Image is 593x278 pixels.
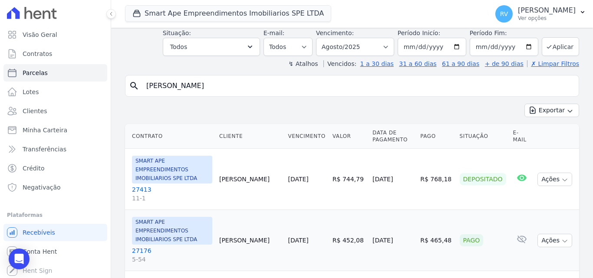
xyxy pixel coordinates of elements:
[500,11,508,17] span: RV
[3,45,107,62] a: Contratos
[329,149,369,210] td: R$ 744,79
[369,149,417,210] td: [DATE]
[3,102,107,120] a: Clientes
[488,2,593,26] button: RV [PERSON_NAME] Ver opções
[3,243,107,260] a: Conta Hent
[3,121,107,139] a: Minha Carteira
[23,228,55,237] span: Recebíveis
[216,124,284,149] th: Cliente
[7,210,104,220] div: Plataformas
[132,185,212,203] a: 2741311-1
[132,246,212,264] a: 271765-54
[460,173,506,185] div: Depositado
[470,29,538,38] label: Período Fim:
[170,42,187,52] span: Todos
[132,156,212,183] span: SMART APE EMPREENDIMENTOS IMOBILIARIOS SPE LTDA
[163,29,191,36] label: Situação:
[3,224,107,241] a: Recebíveis
[369,210,417,271] td: [DATE]
[417,124,456,149] th: Pago
[284,124,329,149] th: Vencimento
[329,124,369,149] th: Valor
[399,60,436,67] a: 31 a 60 dias
[23,107,47,115] span: Clientes
[129,81,139,91] i: search
[537,173,572,186] button: Ações
[417,149,456,210] td: R$ 768,18
[141,77,575,95] input: Buscar por nome do lote ou do cliente
[163,38,260,56] button: Todos
[316,29,354,36] label: Vencimento:
[23,30,57,39] span: Visão Geral
[23,88,39,96] span: Lotes
[23,247,57,256] span: Conta Hent
[288,60,318,67] label: ↯ Atalhos
[360,60,394,67] a: 1 a 30 dias
[132,194,212,203] span: 11-1
[23,69,48,77] span: Parcelas
[125,5,331,22] button: Smart Ape Empreendimentos Imobiliarios SPE LTDA
[456,124,510,149] th: Situação
[527,60,579,67] a: ✗ Limpar Filtros
[329,210,369,271] td: R$ 452,08
[9,249,30,269] div: Open Intercom Messenger
[3,26,107,43] a: Visão Geral
[442,60,479,67] a: 61 a 90 dias
[323,60,356,67] label: Vencidos:
[23,183,61,192] span: Negativação
[3,160,107,177] a: Crédito
[23,49,52,58] span: Contratos
[524,104,579,117] button: Exportar
[288,176,308,183] a: [DATE]
[485,60,524,67] a: + de 90 dias
[398,29,440,36] label: Período Inicío:
[3,179,107,196] a: Negativação
[369,124,417,149] th: Data de Pagamento
[3,141,107,158] a: Transferências
[510,124,534,149] th: E-mail
[3,83,107,101] a: Lotes
[216,149,284,210] td: [PERSON_NAME]
[125,124,216,149] th: Contrato
[264,29,285,36] label: E-mail:
[3,64,107,82] a: Parcelas
[460,234,484,246] div: Pago
[537,234,572,247] button: Ações
[216,210,284,271] td: [PERSON_NAME]
[23,126,67,134] span: Minha Carteira
[417,210,456,271] td: R$ 465,48
[288,237,308,244] a: [DATE]
[132,217,212,245] span: SMART APE EMPREENDIMENTOS IMOBILIARIOS SPE LTDA
[23,164,45,173] span: Crédito
[518,15,576,22] p: Ver opções
[132,255,212,264] span: 5-54
[518,6,576,15] p: [PERSON_NAME]
[23,145,66,154] span: Transferências
[542,37,579,56] button: Aplicar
